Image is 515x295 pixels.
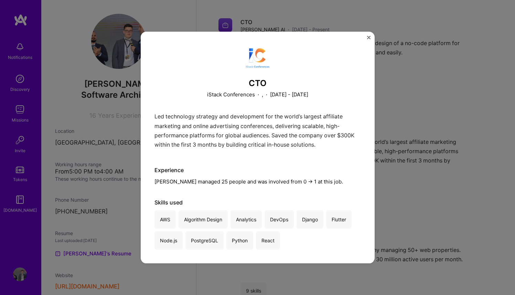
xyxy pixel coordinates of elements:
div: Skills used [154,199,361,206]
div: Analytics [230,210,262,229]
button: Close [367,36,371,43]
span: · [258,91,259,98]
div: PostgreSQL [185,231,224,250]
div: Algorithm Design [179,210,228,229]
div: Python [226,231,253,250]
div: DevOps [265,210,294,229]
div: Node.js [154,231,183,250]
p: , [262,91,263,98]
h3: CTO [154,78,361,88]
div: [PERSON_NAME] managed 25 people and was involved from 0 -> 1 at this job. [154,167,361,185]
div: Experience [154,167,361,174]
div: React [256,231,280,250]
div: Flutter [326,210,352,229]
img: Company logo [245,45,270,70]
div: AWS [154,210,176,229]
p: iStack Conferences [207,91,255,98]
p: [DATE] - [DATE] [270,91,308,98]
div: Django [297,210,323,229]
span: · [266,91,267,98]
